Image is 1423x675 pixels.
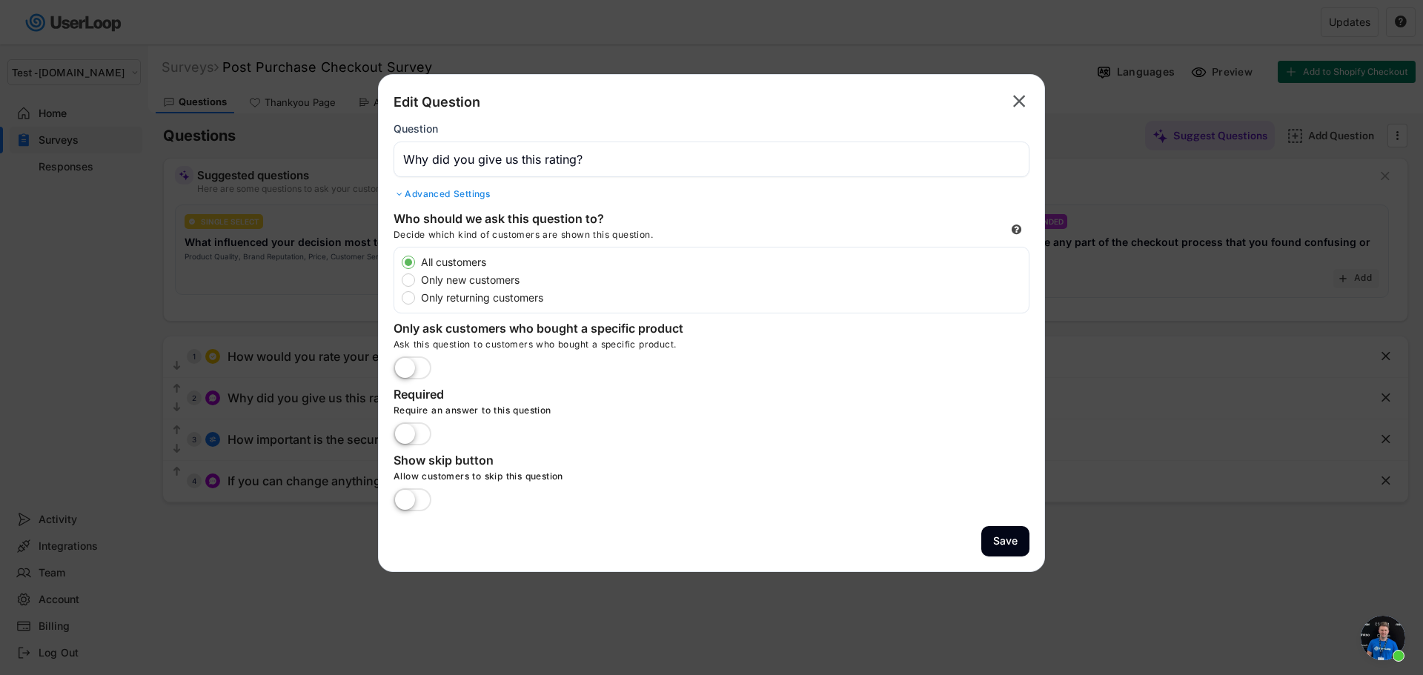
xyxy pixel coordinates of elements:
a: Open chat [1361,616,1405,660]
button:  [1009,90,1029,113]
div: Decide which kind of customers are shown this question. [394,229,764,247]
label: Only returning customers [417,293,1029,303]
button: Save [981,526,1029,556]
label: Only new customers [417,275,1029,285]
label: All customers [417,257,1029,267]
div: Allow customers to skip this question [394,470,838,488]
text:  [1013,90,1026,112]
div: Question [394,122,438,136]
div: Only ask customers who bought a specific product [394,321,690,339]
div: Who should we ask this question to? [394,211,690,229]
div: Show skip button [394,453,690,470]
div: Edit Question [394,93,480,111]
div: Ask this question to customers who bought a specific product. [394,339,1029,356]
div: Required [394,387,690,405]
div: Advanced Settings [394,188,1029,200]
input: Type your question here... [394,142,1029,177]
div: Require an answer to this question [394,405,838,422]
